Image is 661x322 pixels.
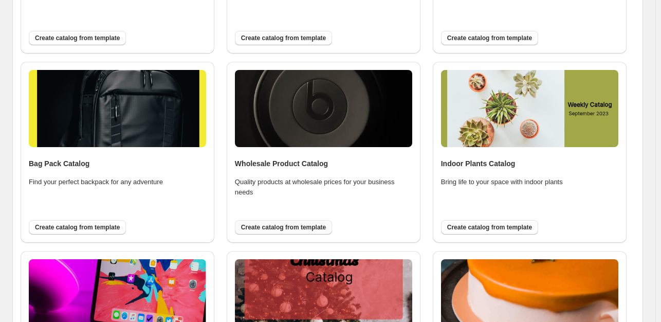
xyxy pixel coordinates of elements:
span: Create catalog from template [447,223,532,231]
button: Create catalog from template [235,31,332,45]
img: indore_plants [441,70,618,147]
span: Create catalog from template [447,34,532,42]
button: Create catalog from template [29,31,126,45]
span: Create catalog from template [241,223,326,231]
p: Find your perfect backpack for any adventure [29,177,193,187]
img: wholesale_product [235,70,412,147]
h4: Indoor Plants Catalog [441,158,618,169]
span: Create catalog from template [241,34,326,42]
p: Quality products at wholesale prices for your business needs [235,177,399,198]
span: Create catalog from template [35,34,120,42]
p: Bring life to your space with indoor plants [441,177,605,187]
h4: Bag Pack Catalog [29,158,206,169]
button: Create catalog from template [441,31,538,45]
span: Create catalog from template [35,223,120,231]
button: Create catalog from template [29,220,126,235]
button: Create catalog from template [235,220,332,235]
button: Create catalog from template [441,220,538,235]
img: bag_pack [29,70,206,147]
h4: Wholesale Product Catalog [235,158,412,169]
